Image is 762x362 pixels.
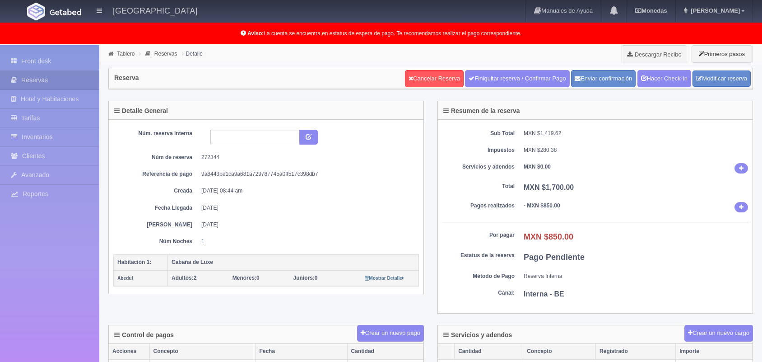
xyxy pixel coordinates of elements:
[692,71,751,87] a: Modificar reserva
[523,344,596,359] th: Concepto
[405,70,464,87] a: Cancelar Reserva
[232,275,260,281] span: 0
[357,325,424,342] button: Crear un nuevo pago
[256,344,347,359] th: Fecha
[676,344,753,359] th: Importe
[172,275,196,281] span: 2
[442,202,515,210] dt: Pagos realizados
[201,170,412,178] dd: 9a8443be1ca9a681a729787745a0ff517c398db7
[168,254,419,270] th: Cabaña de Luxe
[114,108,168,114] h4: Detalle General
[524,183,574,191] b: MXN $1,700.00
[201,221,412,229] dd: [DATE]
[684,325,753,342] button: Crear un nuevo cargo
[120,204,192,212] dt: Fecha Llegada
[201,187,412,195] dd: [DATE] 08:44 am
[114,332,174,338] h4: Control de pagos
[637,70,691,87] a: Hacer Check-In
[120,221,192,229] dt: [PERSON_NAME]
[688,7,740,14] span: [PERSON_NAME]
[365,276,404,281] small: Mostrar Detalle
[442,183,515,190] dt: Total
[571,70,636,87] button: Enviar confirmación
[635,7,667,14] b: Monedas
[120,170,192,178] dt: Referencia de pago
[524,273,748,280] dd: Reserva Interna
[109,344,149,359] th: Acciones
[524,146,748,154] dd: MXN $280.38
[154,51,177,57] a: Reservas
[120,187,192,195] dt: Creada
[442,273,515,280] dt: Método de Pago
[596,344,676,359] th: Registrado
[247,30,264,37] b: Aviso:
[622,45,687,63] a: Descargar Recibo
[113,5,197,16] h4: [GEOGRAPHIC_DATA]
[27,3,45,20] img: Getabed
[120,238,192,245] dt: Núm Noches
[117,259,151,265] b: Habitación 1:
[455,344,523,359] th: Cantidad
[692,45,752,63] button: Primeros pasos
[117,51,135,57] a: Tablero
[201,238,412,245] dd: 1
[442,130,515,137] dt: Sub Total
[50,9,81,15] img: Getabed
[201,154,412,161] dd: 272344
[172,275,194,281] strong: Adultos:
[524,253,585,262] b: Pago Pendiente
[442,252,515,259] dt: Estatus de la reserva
[443,332,512,338] h4: Servicios y adendos
[524,130,748,137] dd: MXN $1,419.62
[465,70,569,87] a: Finiquitar reserva / Confirmar Pago
[442,163,515,171] dt: Servicios y adendos
[120,130,192,137] dt: Núm. reserva interna
[524,202,560,209] b: - MXN $850.00
[524,290,564,298] b: Interna - BE
[293,275,315,281] strong: Juniors:
[365,275,404,281] a: Mostrar Detalle
[524,164,551,170] b: MXN $0.00
[442,289,515,297] dt: Canal:
[443,108,520,114] h4: Resumen de la reserva
[201,204,412,212] dd: [DATE]
[114,75,139,81] h4: Reserva
[293,275,318,281] span: 0
[442,231,515,239] dt: Por pagar
[524,232,573,241] b: MXN $850.00
[442,146,515,154] dt: Impuestos
[232,275,256,281] strong: Menores:
[347,344,423,359] th: Cantidad
[120,154,192,161] dt: Núm de reserva
[117,276,133,281] small: Abedul
[180,49,205,58] li: Detalle
[149,344,256,359] th: Concepto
